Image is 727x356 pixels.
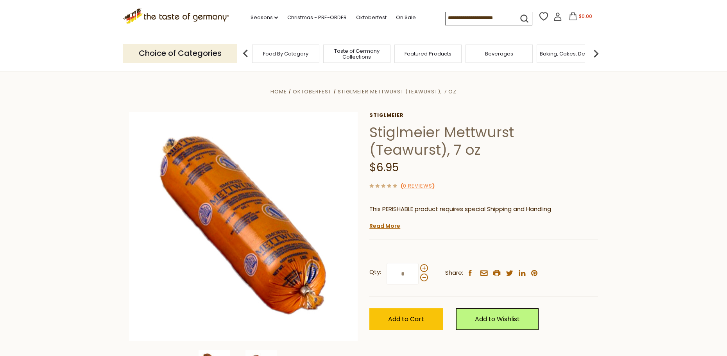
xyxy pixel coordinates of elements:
img: Stiglmeier Mettwurst (Teawurst), 7 oz [129,112,358,341]
a: Read More [369,222,400,230]
span: Add to Cart [388,315,424,324]
a: Stiglmeier Mettwurst (Teawurst), 7 oz [338,88,457,95]
a: Featured Products [405,51,451,57]
a: Stiglmeier [369,112,598,118]
a: Taste of Germany Collections [326,48,388,60]
a: On Sale [396,13,416,22]
a: Add to Wishlist [456,308,539,330]
a: Baking, Cakes, Desserts [540,51,600,57]
img: previous arrow [238,46,253,61]
p: Choice of Categories [123,44,237,63]
a: Food By Category [263,51,308,57]
span: Share: [445,268,463,278]
a: Home [270,88,287,95]
a: Oktoberfest [356,13,387,22]
input: Qty: [387,263,419,284]
a: Seasons [251,13,278,22]
a: Christmas - PRE-ORDER [287,13,347,22]
strong: Qty: [369,267,381,277]
li: We will ship this product in heat-protective packaging and ice. [377,220,598,230]
span: $6.95 [369,160,399,175]
img: next arrow [588,46,604,61]
a: Beverages [485,51,513,57]
a: 0 Reviews [403,182,432,190]
button: $0.00 [564,12,597,23]
p: This PERISHABLE product requires special Shipping and Handling [369,204,598,214]
span: ( ) [401,182,435,190]
h1: Stiglmeier Mettwurst (Teawurst), 7 oz [369,123,598,159]
span: $0.00 [579,13,592,20]
a: Oktoberfest [293,88,331,95]
button: Add to Cart [369,308,443,330]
